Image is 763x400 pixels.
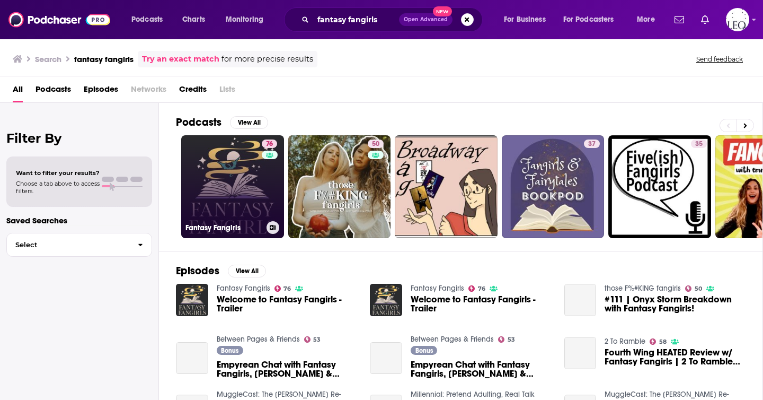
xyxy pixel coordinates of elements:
[221,347,238,354] span: Bonus
[142,53,219,65] a: Try an exact match
[411,284,464,293] a: Fantasy Fangirls
[415,347,433,354] span: Bonus
[502,135,605,238] a: 37
[221,53,313,65] span: for more precise results
[605,337,645,346] a: 2 To Ramble
[496,11,559,28] button: open menu
[556,11,629,28] button: open menu
[219,81,235,102] span: Lists
[399,13,453,26] button: Open AdvancedNew
[274,285,291,292] a: 76
[36,81,71,102] a: Podcasts
[217,284,270,293] a: Fantasy Fangirls
[13,81,23,102] a: All
[176,116,268,129] a: PodcastsView All
[16,180,100,195] span: Choose a tab above to access filters.
[7,241,129,248] span: Select
[608,135,711,238] a: 35
[6,233,152,257] button: Select
[693,55,746,64] button: Send feedback
[131,12,163,27] span: Podcasts
[74,54,134,64] h3: fantasy fangirls
[605,284,681,293] a: those F%#KING fangirls
[650,338,667,345] a: 58
[218,11,277,28] button: open menu
[605,348,746,366] a: Fourth Wing HEATED Review w/ Fantasy Fangirls | 2 To Ramble #156
[217,335,300,344] a: Between Pages & Friends
[498,336,515,343] a: 53
[217,360,358,378] span: Empyrean Chat with Fantasy Fangirls, [PERSON_NAME] & [PERSON_NAME]!
[411,360,552,378] span: Empyrean Chat with Fantasy Fangirls, [PERSON_NAME] & [PERSON_NAME]!
[411,335,494,344] a: Between Pages & Friends
[564,284,597,316] a: #111 | Onyx Storm Breakdown with Fantasy Fangirls!
[726,8,749,31] span: Logged in as LeoPR
[230,116,268,129] button: View All
[124,11,176,28] button: open menu
[176,284,208,316] img: Welcome to Fantasy Fangirls - Trailer
[131,81,166,102] span: Networks
[6,131,152,146] h2: Filter By
[313,11,399,28] input: Search podcasts, credits, & more...
[294,7,493,32] div: Search podcasts, credits, & more...
[691,140,707,148] a: 35
[695,286,702,291] span: 50
[217,295,358,313] a: Welcome to Fantasy Fangirls - Trailer
[411,295,552,313] a: Welcome to Fantasy Fangirls - Trailer
[468,285,485,292] a: 76
[228,265,266,277] button: View All
[35,54,61,64] h3: Search
[637,12,655,27] span: More
[181,135,284,238] a: 76Fantasy Fangirls
[605,295,746,313] a: #111 | Onyx Storm Breakdown with Fantasy Fangirls!
[16,169,100,177] span: Want to filter your results?
[685,285,702,292] a: 50
[370,284,402,316] img: Welcome to Fantasy Fangirls - Trailer
[179,81,207,102] span: Credits
[176,264,219,277] h2: Episodes
[372,139,379,150] span: 50
[182,12,205,27] span: Charts
[563,12,614,27] span: For Podcasters
[659,340,667,344] span: 58
[226,12,263,27] span: Monitoring
[266,139,273,150] span: 76
[433,6,452,16] span: New
[176,342,208,375] a: Empyrean Chat with Fantasy Fangirls, Lexi & Nicole!
[504,12,546,27] span: For Business
[304,336,321,343] a: 53
[588,139,596,150] span: 37
[370,342,402,375] a: Empyrean Chat with Fantasy Fangirls, Lexi & Nicole!
[288,135,391,238] a: 50
[262,140,277,148] a: 76
[697,11,713,29] a: Show notifications dropdown
[84,81,118,102] a: Episodes
[176,116,221,129] h2: Podcasts
[695,139,703,150] span: 35
[6,215,152,225] p: Saved Searches
[185,223,262,232] h3: Fantasy Fangirls
[726,8,749,31] img: User Profile
[478,286,485,291] span: 76
[217,360,358,378] a: Empyrean Chat with Fantasy Fangirls, Lexi & Nicole!
[175,11,211,28] a: Charts
[411,390,535,399] a: Millennial: Pretend Adulting, Real Talk
[629,11,668,28] button: open menu
[508,337,515,342] span: 53
[283,286,291,291] span: 76
[411,360,552,378] a: Empyrean Chat with Fantasy Fangirls, Lexi & Nicole!
[8,10,110,30] img: Podchaser - Follow, Share and Rate Podcasts
[564,337,597,369] a: Fourth Wing HEATED Review w/ Fantasy Fangirls | 2 To Ramble #156
[313,337,321,342] span: 53
[726,8,749,31] button: Show profile menu
[584,140,600,148] a: 37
